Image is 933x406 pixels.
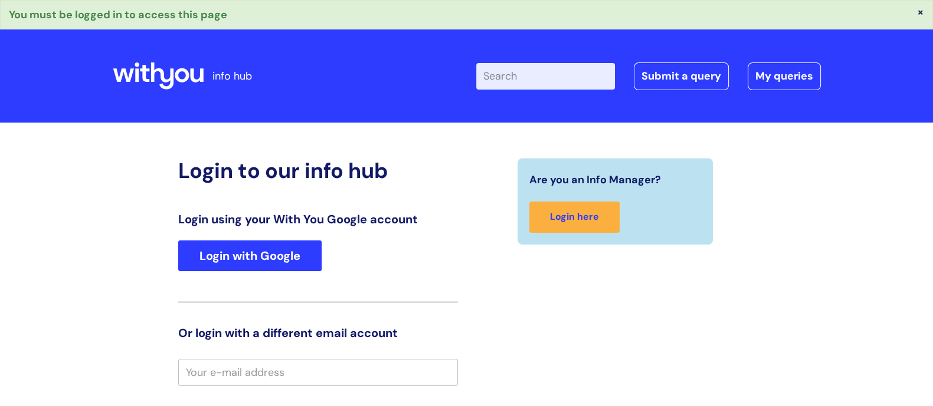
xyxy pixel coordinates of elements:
p: info hub [212,67,252,85]
h2: Login to our info hub [178,158,458,183]
a: Submit a query [634,62,729,90]
span: Are you an Info Manager? [529,170,661,189]
a: Login here [529,202,620,233]
a: My queries [748,62,821,90]
h3: Login using your With You Google account [178,212,458,226]
a: Login with Google [178,240,322,271]
input: Search [476,63,615,89]
input: Your e-mail address [178,359,458,386]
h3: Or login with a different email account [178,326,458,340]
button: × [917,6,924,17]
